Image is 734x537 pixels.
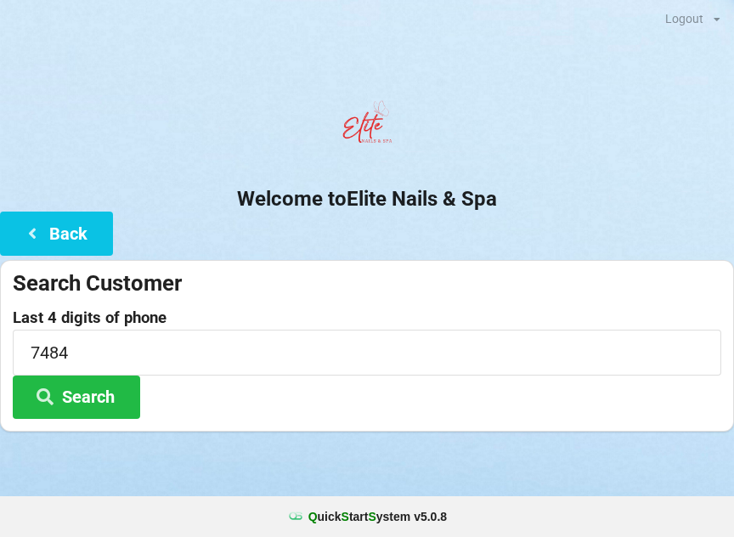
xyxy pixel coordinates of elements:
div: Search Customer [13,269,721,297]
img: favicon.ico [287,508,304,525]
div: Logout [665,13,703,25]
span: Q [308,510,318,523]
b: uick tart ystem v 5.0.8 [308,508,447,525]
input: 0000 [13,330,721,375]
img: EliteNailsSpa-Logo1.png [333,93,401,161]
span: S [368,510,375,523]
span: S [342,510,349,523]
button: Search [13,376,140,419]
label: Last 4 digits of phone [13,309,721,326]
